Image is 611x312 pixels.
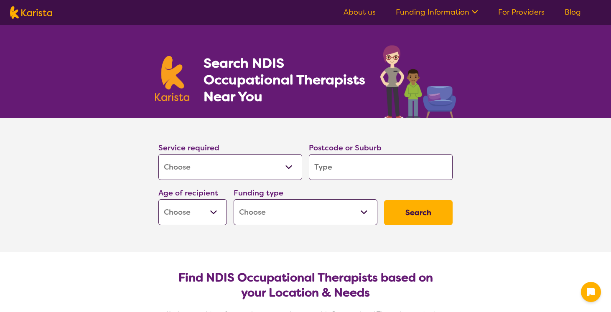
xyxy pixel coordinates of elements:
[158,188,218,198] label: Age of recipient
[498,7,545,17] a: For Providers
[234,188,283,198] label: Funding type
[309,143,382,153] label: Postcode or Suburb
[158,143,219,153] label: Service required
[204,55,366,105] h1: Search NDIS Occupational Therapists Near You
[155,56,189,101] img: Karista logo
[396,7,478,17] a: Funding Information
[10,6,52,19] img: Karista logo
[384,200,453,225] button: Search
[309,154,453,180] input: Type
[344,7,376,17] a: About us
[565,7,581,17] a: Blog
[165,270,446,300] h2: Find NDIS Occupational Therapists based on your Location & Needs
[380,45,456,118] img: occupational-therapy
